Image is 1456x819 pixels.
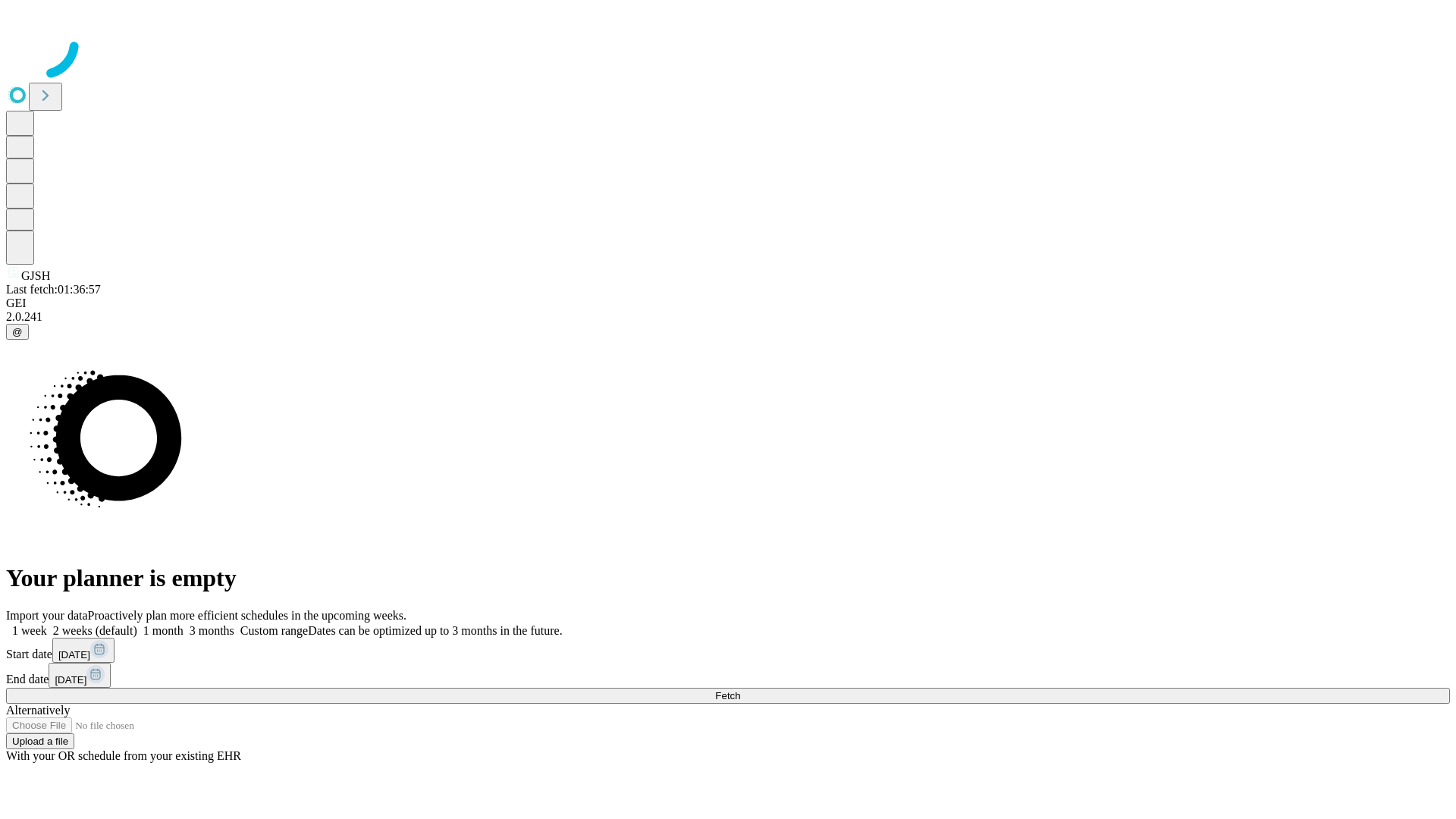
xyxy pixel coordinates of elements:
[190,624,234,637] span: 3 months
[21,269,50,282] span: GJSH
[6,638,1450,663] div: Start date
[6,749,241,762] span: With your OR schedule from your existing EHR
[55,674,86,686] span: [DATE]
[715,690,740,701] span: Fetch
[6,283,101,296] span: Last fetch: 01:36:57
[49,663,111,688] button: [DATE]
[6,663,1450,688] div: End date
[12,624,47,637] span: 1 week
[53,624,137,637] span: 2 weeks (default)
[240,624,308,637] span: Custom range
[6,704,70,717] span: Alternatively
[6,297,1450,310] div: GEI
[6,733,74,749] button: Upload a file
[58,649,90,661] span: [DATE]
[52,638,115,663] button: [DATE]
[308,624,562,637] span: Dates can be optimized up to 3 months in the future.
[88,609,406,622] span: Proactively plan more efficient schedules in the upcoming weeks.
[6,564,1450,592] h1: Your planner is empty
[143,624,184,637] span: 1 month
[6,609,88,622] span: Import your data
[6,324,29,340] button: @
[12,326,23,337] span: @
[6,688,1450,704] button: Fetch
[6,310,1450,324] div: 2.0.241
